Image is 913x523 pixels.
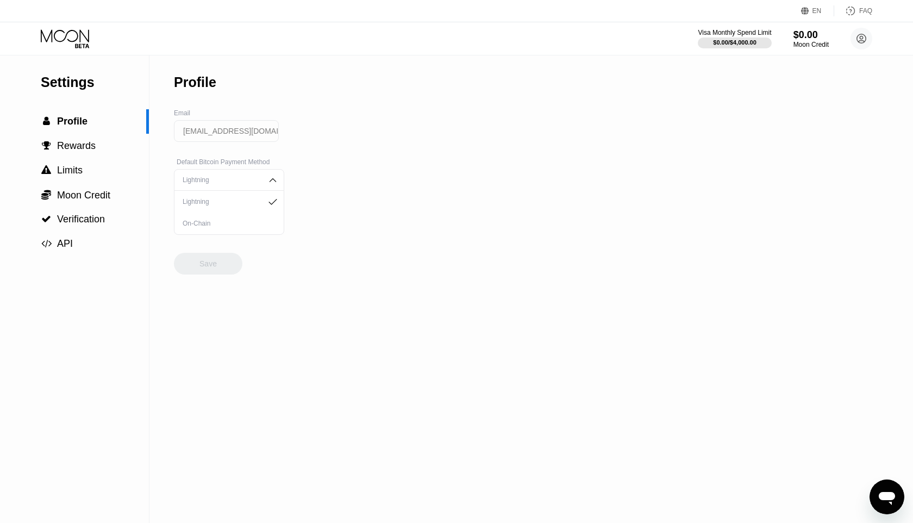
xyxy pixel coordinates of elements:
span: API [57,238,73,249]
div: FAQ [859,7,872,15]
div: $0.00Moon Credit [793,29,829,48]
div: On-Chain [180,220,278,227]
div:  [41,189,52,200]
div:  [41,116,52,126]
span:  [41,239,52,248]
span:  [41,189,51,200]
div: Lightning [180,198,262,206]
span: Profile [57,116,87,127]
span: Verification [57,214,105,225]
div: Visa Monthly Spend Limit$0.00/$4,000.00 [698,29,771,48]
span:  [43,116,50,126]
div:  [41,214,52,224]
div: Profile [174,74,216,90]
div:  [41,165,52,175]
div: $0.00 / $4,000.00 [713,39,756,46]
div: Default Bitcoin Payment Method [174,158,284,166]
div: Lightning [180,176,262,184]
span: Limits [57,165,83,176]
span: Moon Credit [57,190,110,201]
div: $0.00 [793,29,829,41]
div: Settings [41,74,149,90]
div: Email [174,109,284,117]
span: Rewards [57,140,96,151]
span:  [41,214,51,224]
div: EN [801,5,834,16]
div: Visa Monthly Spend Limit [698,29,771,36]
div: FAQ [834,5,872,16]
div: Moon Credit [793,41,829,48]
span:  [42,141,51,151]
div:  [41,141,52,151]
iframe: Button to launch messaging window [870,480,904,514]
div: EN [812,7,822,15]
span:  [41,165,51,175]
